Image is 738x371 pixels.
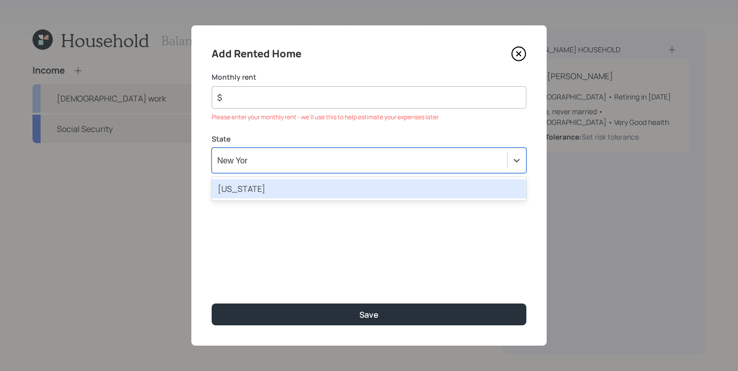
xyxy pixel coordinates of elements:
div: [US_STATE] [212,179,526,198]
label: Monthly rent [212,72,526,82]
label: State [212,134,526,144]
h4: Add Rented Home [212,46,301,62]
div: Please enter your monthly rent - we'll use this to help estimate your expenses later [212,113,526,122]
button: Save [212,303,526,325]
div: Save [359,309,379,320]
